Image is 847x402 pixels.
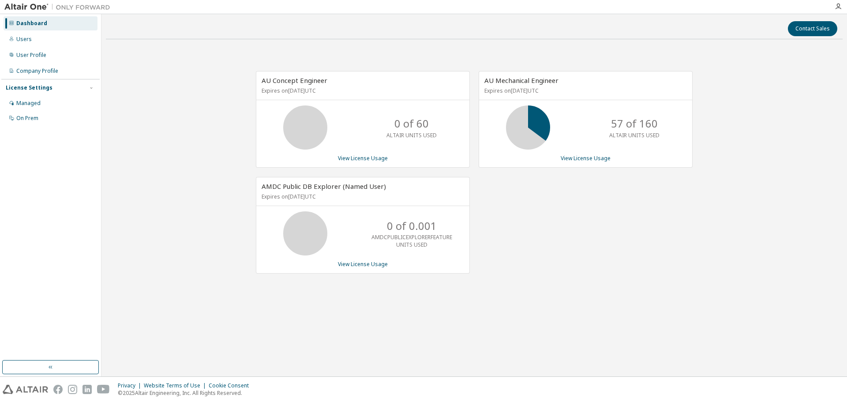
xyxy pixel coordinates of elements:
[3,385,48,394] img: altair_logo.svg
[6,84,52,91] div: License Settings
[16,36,32,43] div: Users
[484,87,685,94] p: Expires on [DATE] UTC
[262,182,386,191] span: AMDC Public DB Explorer (Named User)
[262,193,462,200] p: Expires on [DATE] UTC
[394,116,429,131] p: 0 of 60
[68,385,77,394] img: instagram.svg
[16,115,38,122] div: On Prem
[118,389,254,397] p: © 2025 Altair Engineering, Inc. All Rights Reserved.
[386,131,437,139] p: ALTAIR UNITS USED
[609,131,660,139] p: ALTAIR UNITS USED
[16,68,58,75] div: Company Profile
[209,382,254,389] div: Cookie Consent
[262,87,462,94] p: Expires on [DATE] UTC
[611,116,658,131] p: 57 of 160
[53,385,63,394] img: facebook.svg
[371,233,452,248] p: AMDCPUBLICEXPLORERFEATURE UNITS USED
[144,382,209,389] div: Website Terms of Use
[82,385,92,394] img: linkedin.svg
[4,3,115,11] img: Altair One
[16,20,47,27] div: Dashboard
[262,76,327,85] span: AU Concept Engineer
[561,154,611,162] a: View License Usage
[338,260,388,268] a: View License Usage
[16,100,41,107] div: Managed
[16,52,46,59] div: User Profile
[97,385,110,394] img: youtube.svg
[338,154,388,162] a: View License Usage
[118,382,144,389] div: Privacy
[484,76,558,85] span: AU Mechanical Engineer
[788,21,837,36] button: Contact Sales
[387,218,437,233] p: 0 of 0.001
